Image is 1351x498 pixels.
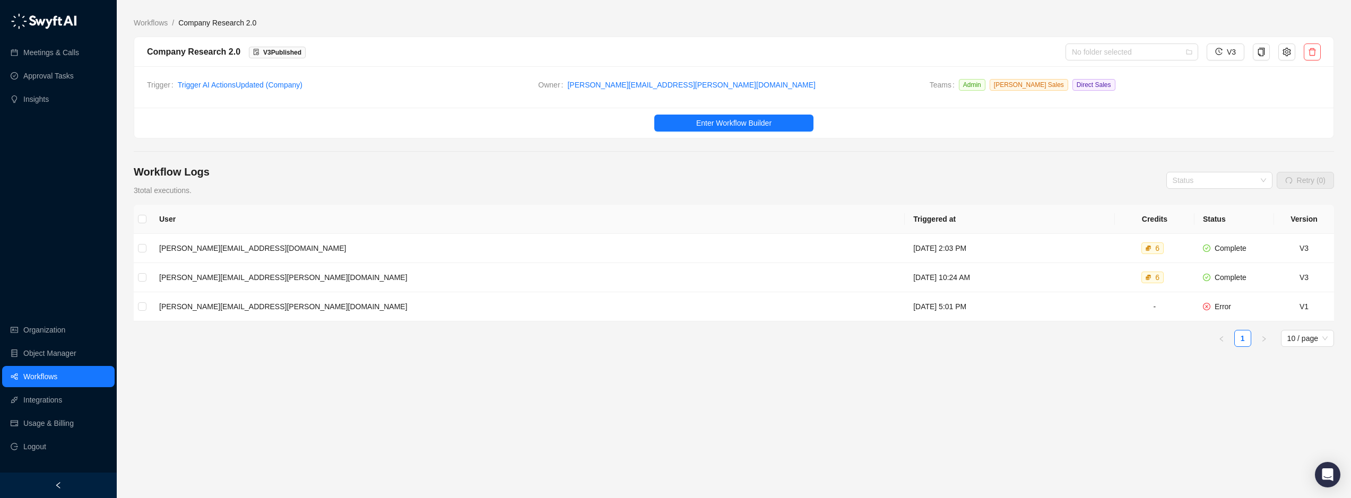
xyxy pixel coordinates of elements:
[23,89,49,110] a: Insights
[1203,303,1210,310] span: close-circle
[1255,330,1272,347] button: right
[1215,244,1246,252] span: Complete
[1235,330,1251,346] a: 1
[990,79,1068,91] span: [PERSON_NAME] Sales
[1215,48,1223,55] span: history
[1215,302,1231,311] span: Error
[538,79,567,91] span: Owner
[23,413,74,434] a: Usage & Billing
[1274,263,1334,292] td: V3
[1072,79,1115,91] span: Direct Sales
[1213,330,1230,347] li: Previous Page
[1261,336,1267,342] span: right
[1186,49,1192,55] span: folder
[1215,273,1246,282] span: Complete
[1194,205,1274,234] th: Status
[132,17,170,29] a: Workflows
[1234,330,1251,347] li: 1
[263,49,301,56] span: V 3 Published
[23,42,79,63] a: Meetings & Calls
[930,79,959,95] span: Teams
[1274,234,1334,263] td: V3
[959,79,985,91] span: Admin
[147,45,240,58] div: Company Research 2.0
[905,234,1115,263] td: [DATE] 2:03 PM
[1255,330,1272,347] li: Next Page
[172,17,174,29] li: /
[1274,292,1334,321] td: V1
[1115,205,1194,234] th: Credits
[1213,330,1230,347] button: left
[1281,330,1334,347] div: Page Size
[1283,48,1291,56] span: setting
[134,164,210,179] h4: Workflow Logs
[1274,205,1334,234] th: Version
[23,389,62,410] a: Integrations
[147,79,178,91] span: Trigger
[1218,336,1225,342] span: left
[567,79,816,91] a: [PERSON_NAME][EMAIL_ADDRESS][PERSON_NAME][DOMAIN_NAME]
[151,234,905,263] td: [PERSON_NAME][EMAIL_ADDRESS][DOMAIN_NAME]
[151,205,905,234] th: User
[151,292,905,321] td: [PERSON_NAME][EMAIL_ADDRESS][PERSON_NAME][DOMAIN_NAME]
[1203,274,1210,281] span: check-circle
[253,49,259,55] span: file-done
[1308,48,1317,56] span: delete
[1257,48,1266,56] span: copy
[178,19,256,27] span: Company Research 2.0
[1277,172,1334,189] button: Retry (0)
[178,81,302,89] a: Trigger AI ActionsUpdated (Company)
[11,443,18,450] span: logout
[134,186,192,195] span: 3 total executions.
[151,263,905,292] td: [PERSON_NAME][EMAIL_ADDRESS][PERSON_NAME][DOMAIN_NAME]
[23,319,65,340] a: Organization
[696,117,772,129] span: Enter Workflow Builder
[23,343,76,364] a: Object Manager
[11,13,77,29] img: logo-05li4sbe.png
[55,482,62,489] span: left
[1227,46,1236,58] span: V3
[134,115,1333,132] a: Enter Workflow Builder
[1207,43,1244,60] button: V3
[23,436,46,457] span: Logout
[905,263,1115,292] td: [DATE] 10:24 AM
[23,65,74,86] a: Approval Tasks
[1315,462,1340,487] div: Open Intercom Messenger
[1287,330,1328,346] span: 10 / page
[654,115,813,132] button: Enter Workflow Builder
[23,366,57,387] a: Workflows
[1115,292,1194,321] td: -
[905,205,1115,234] th: Triggered at
[1153,243,1162,254] div: 6
[905,292,1115,321] td: [DATE] 5:01 PM
[1153,272,1162,283] div: 6
[1203,244,1210,252] span: check-circle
